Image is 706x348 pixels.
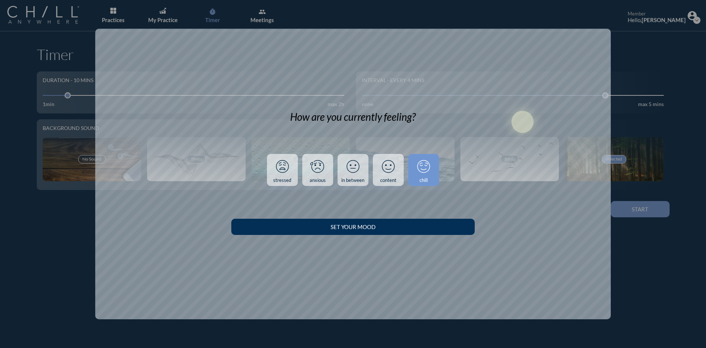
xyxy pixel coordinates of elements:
a: content [373,154,404,186]
div: in between [341,177,364,183]
button: Set your Mood [231,219,474,235]
div: stressed [273,177,291,183]
a: in between [338,154,368,186]
div: chill [420,177,428,183]
div: anxious [310,177,326,183]
a: stressed [267,154,298,186]
div: Set your Mood [244,224,461,230]
a: chill [408,154,439,186]
a: anxious [302,154,333,186]
div: content [380,177,396,183]
div: How are you currently feeling? [290,111,416,123]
